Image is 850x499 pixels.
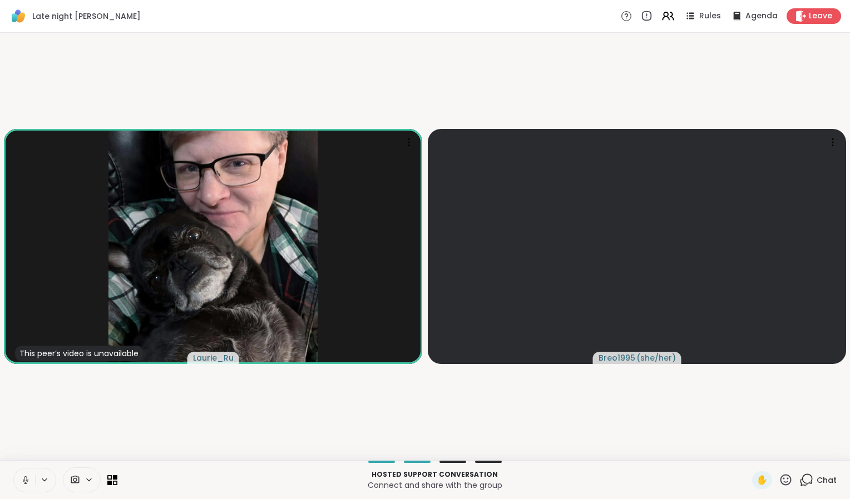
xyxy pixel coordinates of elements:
[193,352,234,363] span: Laurie_Ru
[699,11,721,22] span: Rules
[599,352,635,363] span: Breo1995
[809,11,832,22] span: Leave
[757,473,768,487] span: ✋
[32,11,141,22] span: Late night [PERSON_NAME]
[745,11,778,22] span: Agenda
[124,480,745,491] p: Connect and share with the group
[124,470,745,480] p: Hosted support conversation
[9,7,28,26] img: ShareWell Logomark
[817,475,837,486] span: Chat
[15,346,143,361] div: This peer’s video is unavailable
[108,129,318,364] img: Laurie_Ru
[636,352,676,363] span: ( she/her )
